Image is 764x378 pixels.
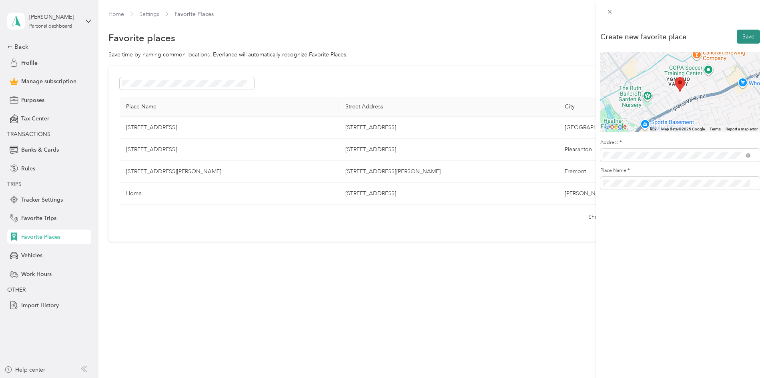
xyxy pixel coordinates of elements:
button: Save [737,30,760,44]
button: Keyboard shortcuts [650,127,656,130]
a: Open this area in Google Maps (opens a new window) [602,122,629,132]
a: Terms (opens in new tab) [710,127,721,131]
span: Map data ©2025 Google [661,127,705,131]
label: Place Name [600,167,760,174]
img: Google [602,122,629,132]
label: Address [600,139,760,146]
iframe: Everlance-gr Chat Button Frame [719,333,764,378]
div: Create new favorite place [600,32,686,41]
a: Report a map error [726,127,758,131]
